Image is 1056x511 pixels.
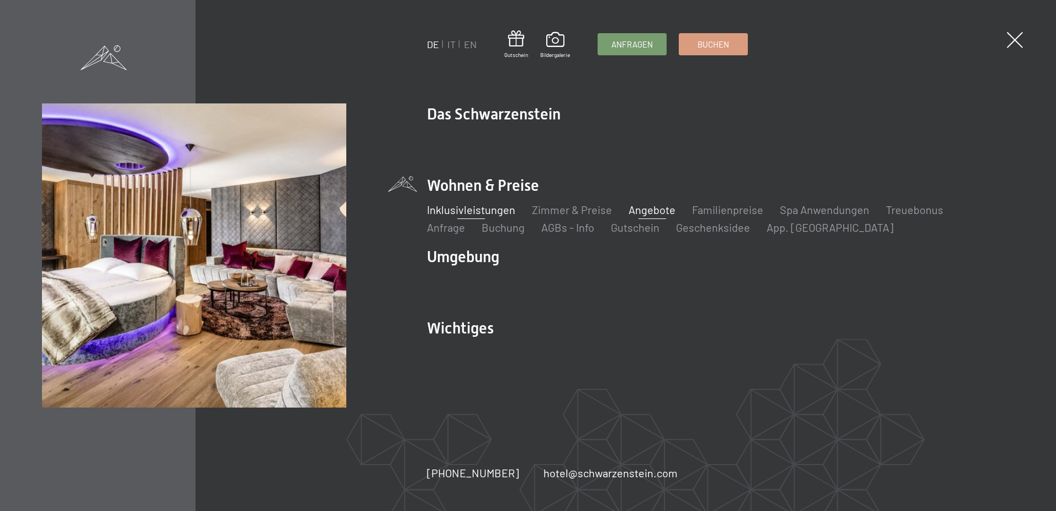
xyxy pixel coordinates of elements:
a: Gutschein [504,30,528,59]
span: Gutschein [504,51,528,59]
span: [PHONE_NUMBER] [427,466,519,479]
span: Buchen [698,39,729,50]
a: Anfrage [427,221,465,234]
a: Zimmer & Preise [532,203,612,216]
a: EN [464,38,477,50]
a: Inklusivleistungen [427,203,515,216]
a: Treuebonus [886,203,943,216]
a: Buchen [679,34,747,55]
a: Angebote [629,203,675,216]
a: Anfragen [598,34,666,55]
a: [PHONE_NUMBER] [427,465,519,481]
a: App. [GEOGRAPHIC_DATA] [767,221,894,234]
a: AGBs - Info [541,221,594,234]
span: Bildergalerie [540,51,570,59]
a: hotel@schwarzenstein.com [543,465,678,481]
a: Gutschein [611,221,659,234]
a: Spa Anwendungen [780,203,869,216]
a: Familienpreise [692,203,763,216]
a: Bildergalerie [540,32,570,59]
a: DE [427,38,439,50]
a: Geschenksidee [676,221,750,234]
span: Anfragen [611,39,653,50]
a: Buchung [482,221,525,234]
a: IT [447,38,456,50]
